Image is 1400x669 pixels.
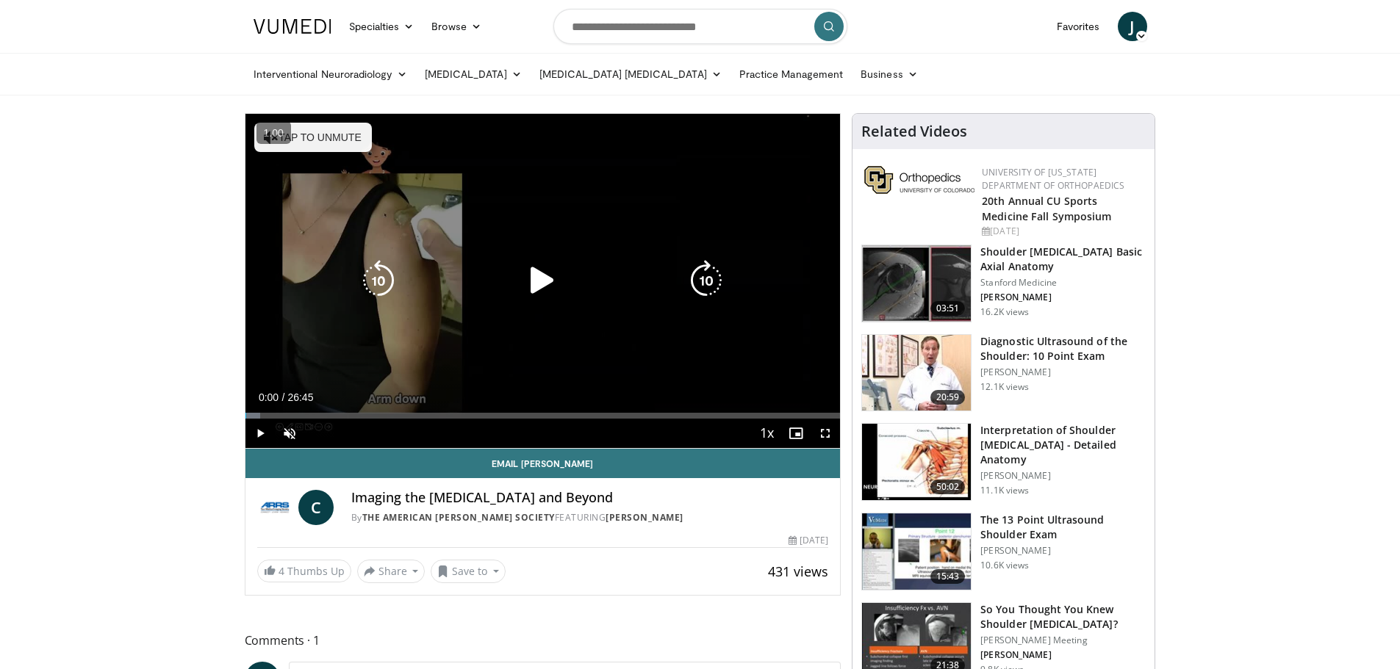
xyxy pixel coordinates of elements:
button: Unmute [275,419,304,448]
a: J [1118,12,1147,41]
p: [PERSON_NAME] Meeting [980,634,1146,646]
a: Practice Management [730,59,852,89]
input: Search topics, interventions [553,9,847,44]
p: [PERSON_NAME] [980,470,1146,482]
a: Email [PERSON_NAME] [245,449,841,478]
p: [PERSON_NAME] [980,545,1146,557]
h3: Shoulder [MEDICAL_DATA] Basic Axial Anatomy [980,245,1146,274]
span: 15:43 [930,569,966,584]
h4: Imaging the [MEDICAL_DATA] and Beyond [351,490,829,506]
span: 431 views [768,563,828,580]
p: 11.1K views [980,485,1029,496]
a: Business [852,59,927,89]
a: The American [PERSON_NAME] Society [362,511,555,524]
div: [DATE] [982,225,1143,238]
a: Favorites [1048,12,1109,41]
a: University of [US_STATE] Department of Orthopaedics [982,166,1124,192]
img: VuMedi Logo [254,19,331,34]
a: Interventional Neuroradiology [245,59,416,89]
a: [PERSON_NAME] [606,511,683,524]
a: 15:43 The 13 Point Ultrasound Shoulder Exam [PERSON_NAME] 10.6K views [861,513,1146,590]
img: 843da3bf-65ba-4ef1-b378-e6073ff3724a.150x105_q85_crop-smart_upscale.jpg [862,245,971,322]
a: 4 Thumbs Up [257,560,351,582]
img: The American Roentgen Ray Society [257,490,292,525]
span: 20:59 [930,390,966,405]
p: [PERSON_NAME] [980,649,1146,661]
h3: Diagnostic Ultrasound of the Shoulder: 10 Point Exam [980,334,1146,364]
img: b344877d-e8e2-41e4-9927-e77118ec7d9d.150x105_q85_crop-smart_upscale.jpg [862,424,971,500]
span: Comments 1 [245,631,841,650]
span: / [282,391,285,403]
p: 10.6K views [980,560,1029,571]
button: Playback Rate [752,419,781,448]
h3: Interpretation of Shoulder [MEDICAL_DATA] - Detailed Anatomy [980,423,1146,467]
img: 2e2aae31-c28f-4877-acf1-fe75dd611276.150x105_q85_crop-smart_upscale.jpg [862,335,971,411]
button: Share [357,560,426,583]
a: [MEDICAL_DATA] [MEDICAL_DATA] [531,59,730,89]
p: [PERSON_NAME] [980,292,1146,303]
span: 26:45 [287,391,313,403]
h3: So You Thought You Knew Shoulder [MEDICAL_DATA]? [980,602,1146,632]
button: Tap to unmute [254,123,372,152]
a: Specialties [340,12,423,41]
img: 7b323ec8-d3a2-4ab0-9251-f78bf6f4eb32.150x105_q85_crop-smart_upscale.jpg [862,513,971,590]
p: 16.2K views [980,306,1029,318]
span: 50:02 [930,480,966,494]
a: 50:02 Interpretation of Shoulder [MEDICAL_DATA] - Detailed Anatomy [PERSON_NAME] 11.1K views [861,423,1146,501]
a: 20th Annual CU Sports Medicine Fall Symposium [982,194,1111,223]
a: [MEDICAL_DATA] [416,59,531,89]
span: 4 [279,564,284,578]
a: 20:59 Diagnostic Ultrasound of the Shoulder: 10 Point Exam [PERSON_NAME] 12.1K views [861,334,1146,412]
h3: The 13 Point Ultrasound Shoulder Exam [980,513,1146,542]
div: By FEATURING [351,511,829,524]
button: Enable picture-in-picture mode [781,419,811,448]
img: 355603a8-37da-49b6-856f-e00d7e9307d3.png.150x105_q85_autocrop_double_scale_upscale_version-0.2.png [864,166,974,194]
span: 0:00 [259,391,279,403]
video-js: Video Player [245,114,841,449]
span: 03:51 [930,301,966,316]
button: Fullscreen [811,419,840,448]
button: Play [245,419,275,448]
a: 03:51 Shoulder [MEDICAL_DATA] Basic Axial Anatomy Stanford Medicine [PERSON_NAME] 16.2K views [861,245,1146,322]
div: [DATE] [789,534,828,547]
p: Stanford Medicine [980,277,1146,289]
button: Save to [431,560,506,583]
p: [PERSON_NAME] [980,366,1146,378]
p: 12.1K views [980,381,1029,393]
h4: Related Videos [861,123,967,140]
a: C [298,490,334,525]
div: Progress Bar [245,413,841,419]
a: Browse [423,12,490,41]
